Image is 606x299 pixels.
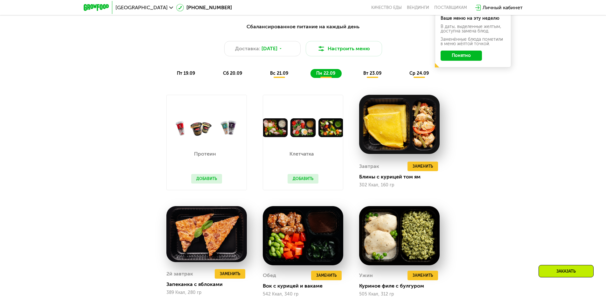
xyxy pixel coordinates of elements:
div: Заменённые блюда пометили в меню жёлтой точкой. [441,37,505,46]
button: Заменить [407,271,438,280]
span: вт 23.09 [363,71,381,76]
div: Куриное филе с булгуром [359,283,445,289]
span: [DATE] [261,45,277,52]
div: В даты, выделенные желтым, доступна замена блюд. [441,24,505,33]
div: 302 Ккал, 160 гр [359,183,440,188]
a: [PHONE_NUMBER] [176,4,232,11]
div: Завтрак [359,162,379,171]
div: Ужин [359,271,373,280]
div: Вок с курицей и вакаме [263,283,348,289]
button: Заменить [311,271,342,280]
div: поставщикам [434,5,467,10]
button: Добавить [191,174,222,184]
p: Протеин [191,151,219,156]
div: Обед [263,271,276,280]
span: вс 21.09 [270,71,288,76]
span: Заменить [413,163,433,170]
button: Заменить [215,269,245,279]
span: пт 19.09 [177,71,195,76]
button: Заменить [407,162,438,171]
div: Ваше меню на эту неделю [441,16,505,21]
div: 2й завтрак [166,269,193,279]
span: сб 20.09 [223,71,242,76]
span: ср 24.09 [409,71,429,76]
div: 389 Ккал, 280 гр [166,290,247,295]
span: Доставка: [235,45,260,52]
span: пн 22.09 [316,71,335,76]
a: Вендинги [407,5,429,10]
a: Качество еды [371,5,402,10]
span: Заменить [220,271,240,277]
span: Заменить [413,272,433,279]
button: Добавить [288,174,318,184]
button: Понятно [441,51,482,61]
div: Заказать [539,265,594,277]
button: Настроить меню [306,41,382,56]
p: Клетчатка [288,151,315,156]
div: Запеканка с яблоками [166,281,252,288]
span: [GEOGRAPHIC_DATA] [115,5,168,10]
div: Личный кабинет [483,4,523,11]
div: Сбалансированное питание на каждый день [115,23,491,31]
span: Заменить [316,272,337,279]
div: 542 Ккал, 340 гр [263,292,343,297]
div: Блины с курицей том ям [359,174,445,180]
div: 505 Ккал, 312 гр [359,292,440,297]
